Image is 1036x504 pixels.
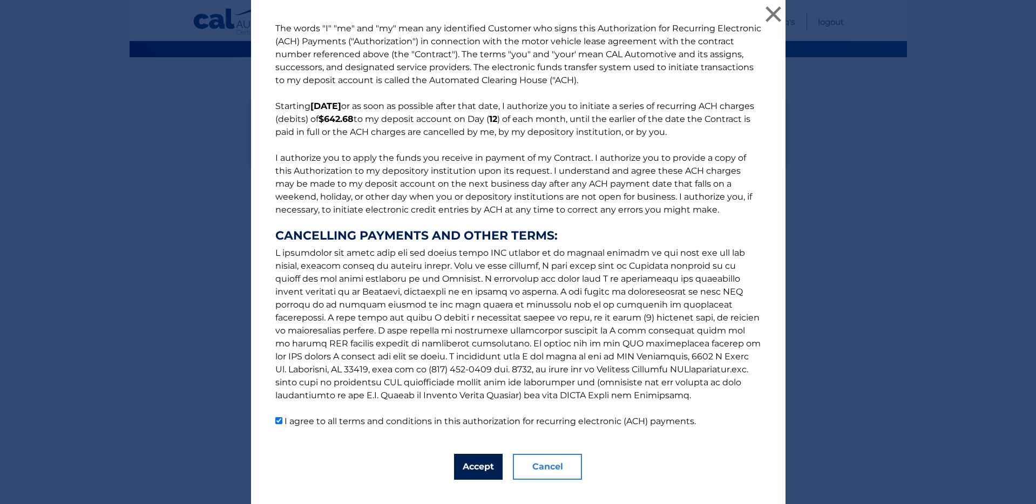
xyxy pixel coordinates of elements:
button: Cancel [513,454,582,480]
button: × [763,3,784,25]
b: $642.68 [319,114,354,124]
b: 12 [489,114,497,124]
label: I agree to all terms and conditions in this authorization for recurring electronic (ACH) payments. [285,416,696,426]
b: [DATE] [310,101,341,111]
p: The words "I" "me" and "my" mean any identified Customer who signs this Authorization for Recurri... [265,22,772,428]
button: Accept [454,454,503,480]
strong: CANCELLING PAYMENTS AND OTHER TERMS: [275,229,761,242]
